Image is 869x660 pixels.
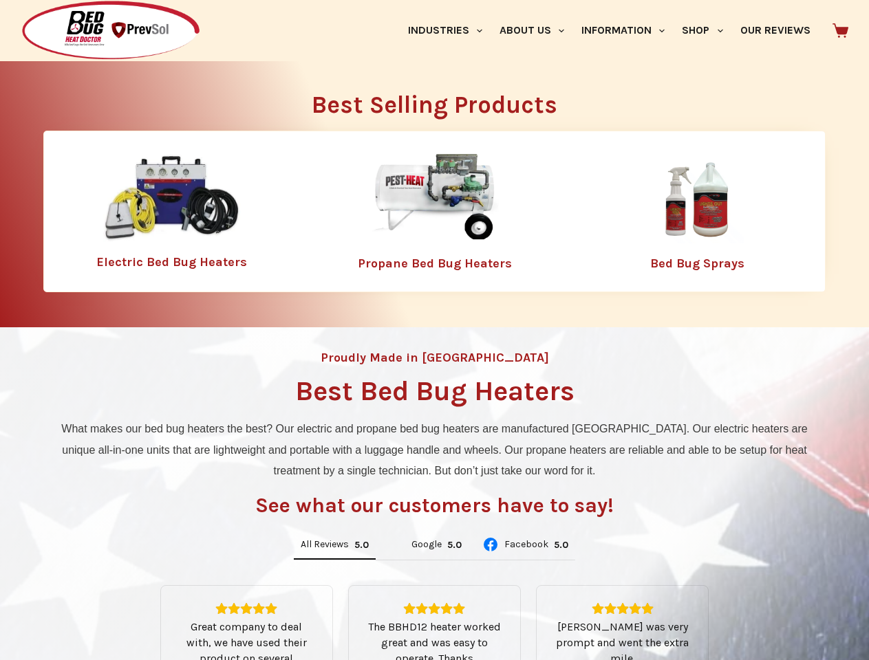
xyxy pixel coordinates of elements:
[504,540,548,549] span: Facebook
[447,539,462,551] div: Rating: 5.0 out of 5
[358,256,512,271] a: Propane Bed Bug Heaters
[354,539,369,551] div: 5.0
[50,419,819,481] p: What makes our bed bug heaters the best? Our electric and propane bed bug heaters are manufacture...
[11,5,52,47] button: Open LiveChat chat widget
[354,539,369,551] div: Rating: 5.0 out of 5
[553,602,691,615] div: Rating: 5.0 out of 5
[447,539,462,551] div: 5.0
[301,540,349,549] span: All Reviews
[411,540,442,549] span: Google
[43,93,826,117] h2: Best Selling Products
[365,602,504,615] div: Rating: 5.0 out of 5
[554,539,568,551] div: 5.0
[295,377,575,405] h1: Best Bed Bug Heaters
[96,254,247,269] a: Electric Bed Bug Heaters
[178,602,316,615] div: Rating: 5.0 out of 5
[554,539,568,551] div: Rating: 5.0 out of 5
[255,495,614,516] h3: See what our customers have to say!
[321,351,549,364] h4: Proudly Made in [GEOGRAPHIC_DATA]
[650,256,744,271] a: Bed Bug Sprays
